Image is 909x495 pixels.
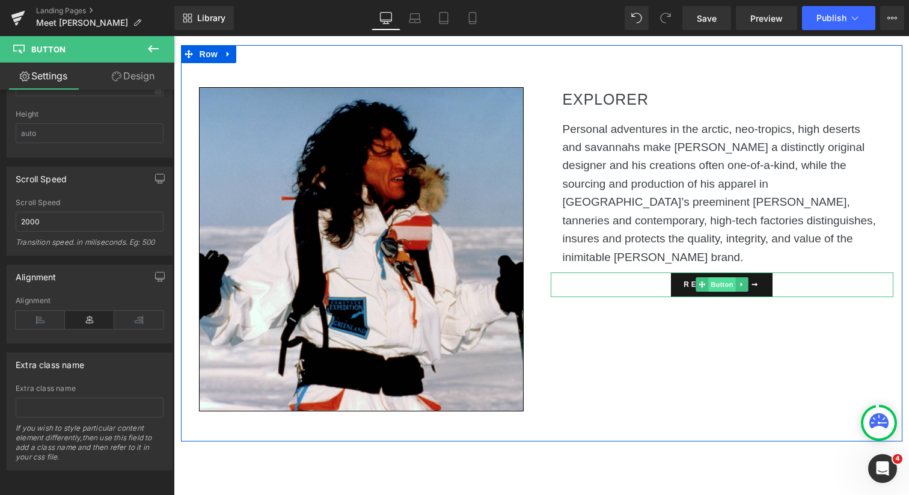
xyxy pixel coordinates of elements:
[16,198,164,207] div: Scroll Speed
[36,18,128,28] span: Meet [PERSON_NAME]
[372,6,400,30] a: Desktop
[16,384,164,393] div: Extra class name
[625,6,649,30] button: Undo
[16,123,164,143] input: auto
[197,13,225,23] span: Library
[36,6,174,16] a: Landing Pages
[16,353,84,370] div: Extra class name
[653,6,678,30] button: Redo
[736,6,797,30] a: Preview
[16,423,164,470] div: If you wish to style particular content element differently,then use this field to add a class na...
[389,51,708,75] h2: EXPLORER
[802,6,875,30] button: Publish
[23,9,47,27] span: Row
[562,241,574,256] a: Expand / Collapse
[16,110,164,118] div: Height
[893,454,902,464] span: 4
[697,12,717,25] span: Save
[458,6,487,30] a: Mobile
[510,244,586,253] span: READ MORE ➞
[750,12,783,25] span: Preview
[429,6,458,30] a: Tablet
[400,6,429,30] a: Laptop
[174,6,234,30] a: New Library
[497,236,598,261] a: READ MORE ➞
[816,13,846,23] span: Publish
[880,6,904,30] button: More
[90,63,177,90] a: Design
[16,265,57,282] div: Alignment
[16,238,164,255] div: Transition speed. in miliseconds. Eg: 500
[16,297,164,305] div: Alignment
[389,84,708,230] p: Personal adventures in the arctic, neo-tropics, high deserts and savannahs make [PERSON_NAME] a d...
[16,167,67,184] div: Scroll Speed
[868,454,897,483] iframe: Intercom live chat
[31,45,66,54] span: Button
[534,241,562,256] span: Button
[47,9,63,27] a: Expand / Collapse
